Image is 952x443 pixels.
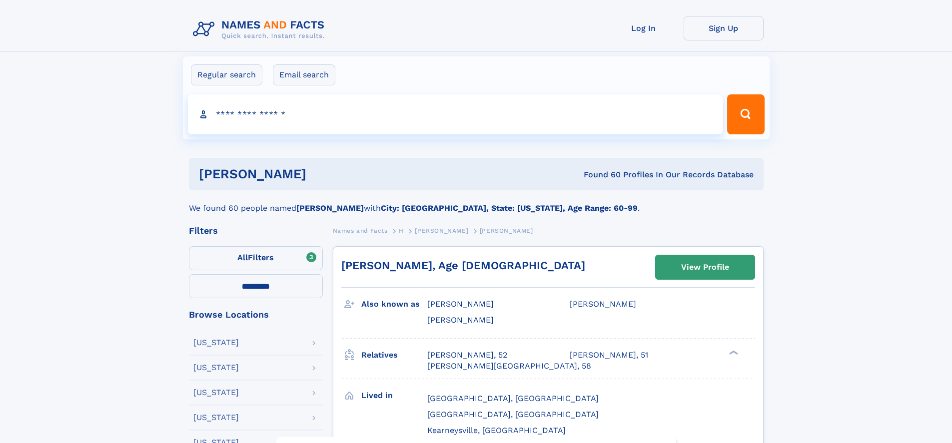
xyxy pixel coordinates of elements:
[570,350,648,361] a: [PERSON_NAME], 51
[361,296,427,313] h3: Also known as
[427,299,494,309] span: [PERSON_NAME]
[604,16,684,40] a: Log In
[415,227,468,234] span: [PERSON_NAME]
[191,64,262,85] label: Regular search
[333,224,388,237] a: Names and Facts
[189,190,764,214] div: We found 60 people named with .
[681,256,729,279] div: View Profile
[189,310,323,319] div: Browse Locations
[570,299,636,309] span: [PERSON_NAME]
[427,410,599,419] span: [GEOGRAPHIC_DATA], [GEOGRAPHIC_DATA]
[415,224,468,237] a: [PERSON_NAME]
[427,315,494,325] span: [PERSON_NAME]
[193,414,239,422] div: [US_STATE]
[188,94,723,134] input: search input
[656,255,755,279] a: View Profile
[427,394,599,403] span: [GEOGRAPHIC_DATA], [GEOGRAPHIC_DATA]
[189,246,323,270] label: Filters
[189,226,323,235] div: Filters
[427,426,566,435] span: Kearneysville, [GEOGRAPHIC_DATA]
[427,361,591,372] a: [PERSON_NAME][GEOGRAPHIC_DATA], 58
[189,16,333,43] img: Logo Names and Facts
[296,203,364,213] b: [PERSON_NAME]
[727,94,764,134] button: Search Button
[445,169,754,180] div: Found 60 Profiles In Our Records Database
[237,253,248,262] span: All
[381,203,638,213] b: City: [GEOGRAPHIC_DATA], State: [US_STATE], Age Range: 60-99
[399,227,404,234] span: H
[399,224,404,237] a: H
[361,387,427,404] h3: Lived in
[193,339,239,347] div: [US_STATE]
[199,168,445,180] h1: [PERSON_NAME]
[341,259,585,272] a: [PERSON_NAME], Age [DEMOGRAPHIC_DATA]
[193,364,239,372] div: [US_STATE]
[684,16,764,40] a: Sign Up
[273,64,335,85] label: Email search
[427,350,507,361] a: [PERSON_NAME], 52
[361,347,427,364] h3: Relatives
[193,389,239,397] div: [US_STATE]
[480,227,533,234] span: [PERSON_NAME]
[727,349,739,356] div: ❯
